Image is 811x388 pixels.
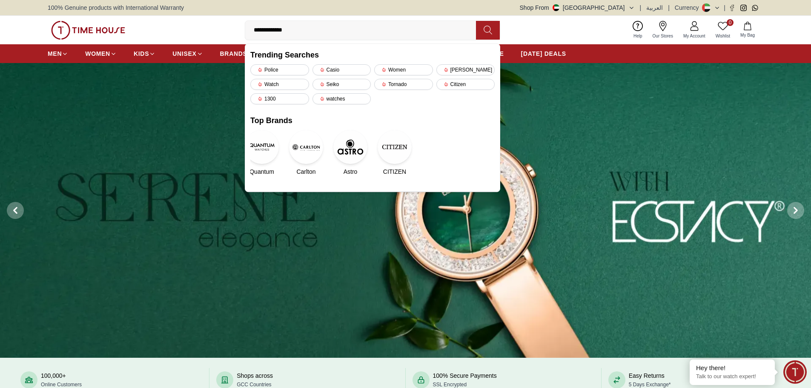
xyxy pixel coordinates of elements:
div: Seiko [312,79,371,90]
span: Quantum [249,167,274,176]
span: My Bag [737,32,758,38]
span: WOMEN [85,49,110,58]
span: Astro [344,167,358,176]
a: MEN [48,46,68,61]
div: Women [374,64,433,75]
button: My Bag [735,20,760,40]
a: WOMEN [85,46,117,61]
h2: Top Brands [250,115,495,126]
div: Tornado [374,79,433,90]
img: Astro [333,130,367,164]
a: Help [628,19,648,41]
span: | [640,3,642,12]
a: AstroAstro [339,130,362,176]
img: Quantum [245,130,279,164]
span: Help [630,33,646,39]
span: Wishlist [712,33,734,39]
span: UNISEX [172,49,196,58]
span: GCC Countries [237,382,271,388]
div: Police [250,64,309,75]
span: MEN [48,49,62,58]
span: | [724,3,725,12]
img: CITIZEN [378,130,412,164]
img: Carlton [289,130,323,164]
span: 100% Genuine products with International Warranty [48,3,184,12]
span: Carlton [296,167,315,176]
span: My Account [680,33,709,39]
span: 5 Days Exchange* [629,382,671,388]
span: CITIZEN [383,167,406,176]
div: Watch [250,79,309,90]
div: Citizen [436,79,495,90]
a: Instagram [740,5,747,11]
div: Chat Widget [783,360,807,384]
button: العربية [646,3,663,12]
a: [DATE] DEALS [521,46,566,61]
div: watches [312,93,371,104]
a: UNISEX [172,46,203,61]
span: SSL Encrypted [433,382,467,388]
a: Whatsapp [752,5,758,11]
span: Online Customers [41,382,82,388]
a: CITIZENCITIZEN [383,130,406,176]
div: 1300 [250,93,309,104]
a: KIDS [134,46,155,61]
span: KIDS [134,49,149,58]
h2: Trending Searches [250,49,495,61]
span: Our Stores [649,33,676,39]
div: Hey there! [696,364,768,372]
div: Currency [675,3,702,12]
a: Our Stores [648,19,678,41]
a: Facebook [729,5,735,11]
img: United Arab Emirates [553,4,559,11]
a: CarltonCarlton [295,130,318,176]
span: | [668,3,670,12]
p: Talk to our watch expert! [696,373,768,380]
a: QuantumQuantum [250,130,273,176]
span: BRANDS [220,49,247,58]
img: ... [51,21,125,40]
div: [PERSON_NAME] [436,64,495,75]
div: Casio [312,64,371,75]
span: [DATE] DEALS [521,49,566,58]
button: Shop From[GEOGRAPHIC_DATA] [520,3,635,12]
a: BRANDS [220,46,247,61]
a: 0Wishlist [711,19,735,41]
span: 0 [727,19,734,26]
